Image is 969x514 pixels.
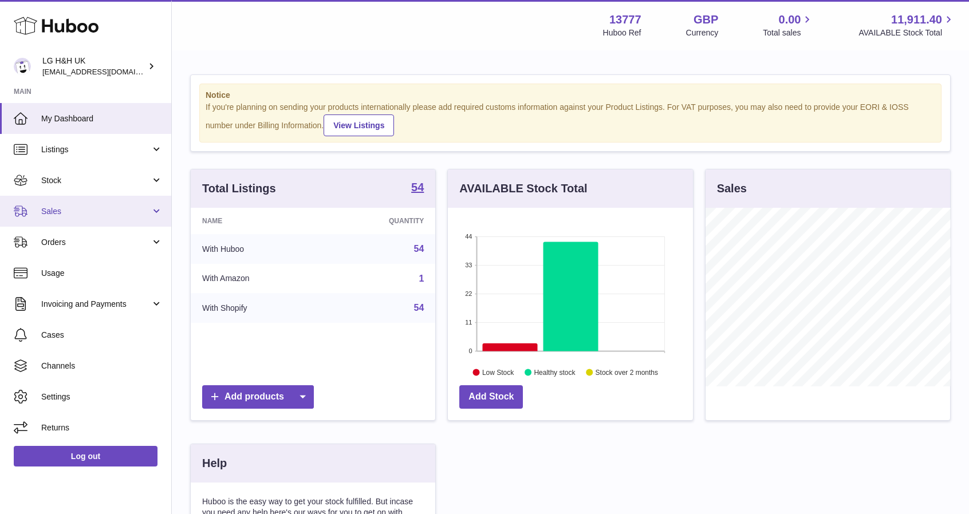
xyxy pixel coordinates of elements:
div: Currency [686,27,719,38]
span: [EMAIL_ADDRESS][DOMAIN_NAME] [42,67,168,76]
h3: Sales [717,181,747,196]
text: Low Stock [482,368,514,376]
span: Settings [41,392,163,402]
text: 44 [466,233,472,240]
h3: AVAILABLE Stock Total [459,181,587,196]
th: Quantity [325,208,435,234]
a: 54 [411,181,424,195]
td: With Amazon [191,264,325,294]
text: Stock over 2 months [596,368,658,376]
span: Sales [41,206,151,217]
span: Invoicing and Payments [41,299,151,310]
a: 1 [419,274,424,283]
div: If you're planning on sending your products internationally please add required customs informati... [206,102,935,136]
text: 33 [466,262,472,268]
span: My Dashboard [41,113,163,124]
strong: GBP [694,12,718,27]
a: 11,911.40 AVAILABLE Stock Total [858,12,955,38]
a: View Listings [324,114,394,136]
a: 54 [414,244,424,254]
span: 0.00 [779,12,801,27]
div: LG H&H UK [42,56,145,77]
span: Usage [41,268,163,279]
span: AVAILABLE Stock Total [858,27,955,38]
a: Add Stock [459,385,523,409]
span: Stock [41,175,151,186]
strong: 54 [411,181,424,193]
span: Total sales [763,27,814,38]
text: 0 [469,347,472,354]
a: Log out [14,446,157,466]
a: 0.00 Total sales [763,12,814,38]
strong: Notice [206,90,935,101]
a: Add products [202,385,314,409]
span: Listings [41,144,151,155]
span: Cases [41,330,163,341]
img: veechen@lghnh.co.uk [14,58,31,75]
h3: Help [202,456,227,471]
text: Healthy stock [534,368,576,376]
td: With Huboo [191,234,325,264]
span: Returns [41,422,163,433]
td: With Shopify [191,293,325,323]
span: 11,911.40 [891,12,942,27]
h3: Total Listings [202,181,276,196]
text: 11 [466,319,472,326]
span: Orders [41,237,151,248]
div: Huboo Ref [603,27,641,38]
text: 22 [466,290,472,297]
strong: 13777 [609,12,641,27]
a: 54 [414,303,424,313]
span: Channels [41,361,163,371]
th: Name [191,208,325,234]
